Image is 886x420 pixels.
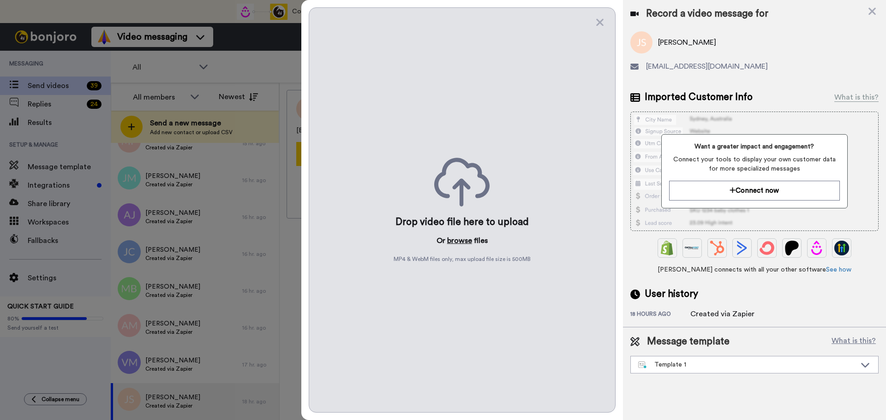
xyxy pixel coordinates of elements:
div: Created via Zapier [690,308,754,319]
button: browse [447,235,472,246]
img: GoHighLevel [834,241,849,255]
img: nextgen-template.svg [638,361,647,369]
img: Drip [809,241,824,255]
span: Want a greater impact and engagement? [669,142,839,151]
div: Drop video file here to upload [395,216,529,229]
img: ActiveCampaign [735,241,749,255]
button: Connect now [669,181,839,201]
div: 18 hours ago [630,310,690,319]
span: User history [645,287,698,301]
div: What is this? [834,92,879,103]
span: Message template [647,335,730,349]
img: Hubspot [710,241,724,255]
span: Imported Customer Info [645,90,753,104]
a: See how [826,266,851,273]
img: Patreon [784,241,799,255]
img: Ontraport [685,241,700,255]
p: Or files [437,235,488,246]
img: Shopify [660,241,675,255]
span: [PERSON_NAME] connects with all your other software [630,265,879,274]
div: Template 1 [638,360,856,369]
img: ConvertKit [760,241,774,255]
span: MP4 & WebM files only, max upload file size is 500 MB [394,255,531,263]
button: What is this? [829,335,879,349]
span: Connect your tools to display your own customer data for more specialized messages [669,155,839,173]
